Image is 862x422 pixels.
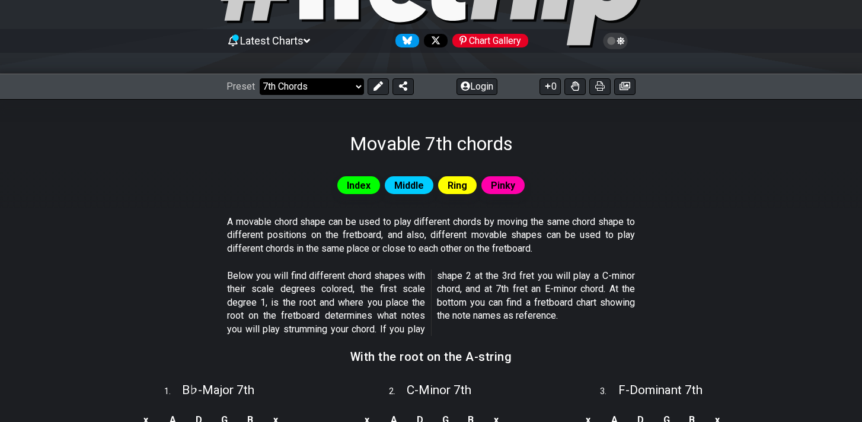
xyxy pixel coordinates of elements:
span: Middle [394,177,424,194]
span: 2 . [389,385,407,398]
span: Index [347,177,371,194]
button: Toggle Dexterity for all fretkits [564,78,586,95]
h3: With the root on the A-string [350,350,512,363]
button: Print [589,78,611,95]
button: 0 [539,78,561,95]
p: A movable chord shape can be used to play different chords by moving the same chord shape to diff... [227,215,635,255]
button: Create image [614,78,636,95]
div: Chart Gallery [452,34,528,47]
select: Preset [260,78,364,95]
a: Follow #fretflip at Bluesky [391,34,419,47]
button: Edit Preset [368,78,389,95]
button: Login [456,78,497,95]
p: Below you will find different chord shapes with their scale degrees colored, the first scale degr... [227,269,635,336]
span: Latest Charts [240,34,304,47]
span: Ring [448,177,467,194]
a: Follow #fretflip at X [419,34,448,47]
span: Preset [226,81,255,92]
h1: Movable 7th chords [350,132,513,155]
a: #fretflip at Pinterest [448,34,528,47]
span: C - Minor 7th [407,383,471,397]
span: B♭ - Major 7th [182,383,254,397]
span: 1 . [164,385,182,398]
span: 3 . [600,385,618,398]
span: Toggle light / dark theme [609,36,622,46]
span: F - Dominant 7th [618,383,703,397]
button: Share Preset [392,78,414,95]
span: Pinky [491,177,515,194]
